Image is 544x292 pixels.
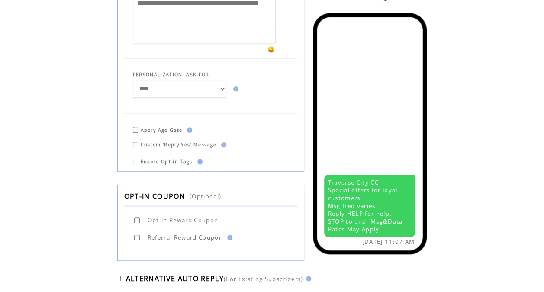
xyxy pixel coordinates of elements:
[124,191,185,201] span: OPT-IN COUPON
[141,127,183,133] span: Apply Age Gate
[133,71,209,78] span: PERSONALIZATION, ASK FOR
[362,238,415,246] span: [DATE] 11:07 AM
[141,159,193,165] span: Enable Opt-in Tags
[184,127,192,133] img: help.gif
[190,192,221,200] span: (Optional)
[303,276,311,281] img: help.gif
[267,45,275,53] span: 😀
[148,216,219,224] span: Opt-in Reward Coupon
[195,159,203,164] img: help.gif
[225,235,232,240] img: help.gif
[219,142,226,147] img: help.gif
[328,178,403,233] span: Traverse City CC Special offers for loyal customers Msg freq varies Reply HELP for help. STOP to ...
[141,142,217,148] span: Custom 'Reply Yes' Message
[231,86,238,91] img: help.gif
[224,275,303,283] span: (For Existing Subscribers)
[126,274,224,283] span: ALTERNATIVE AUTO REPLY
[148,234,223,241] span: Referral Reward Coupon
